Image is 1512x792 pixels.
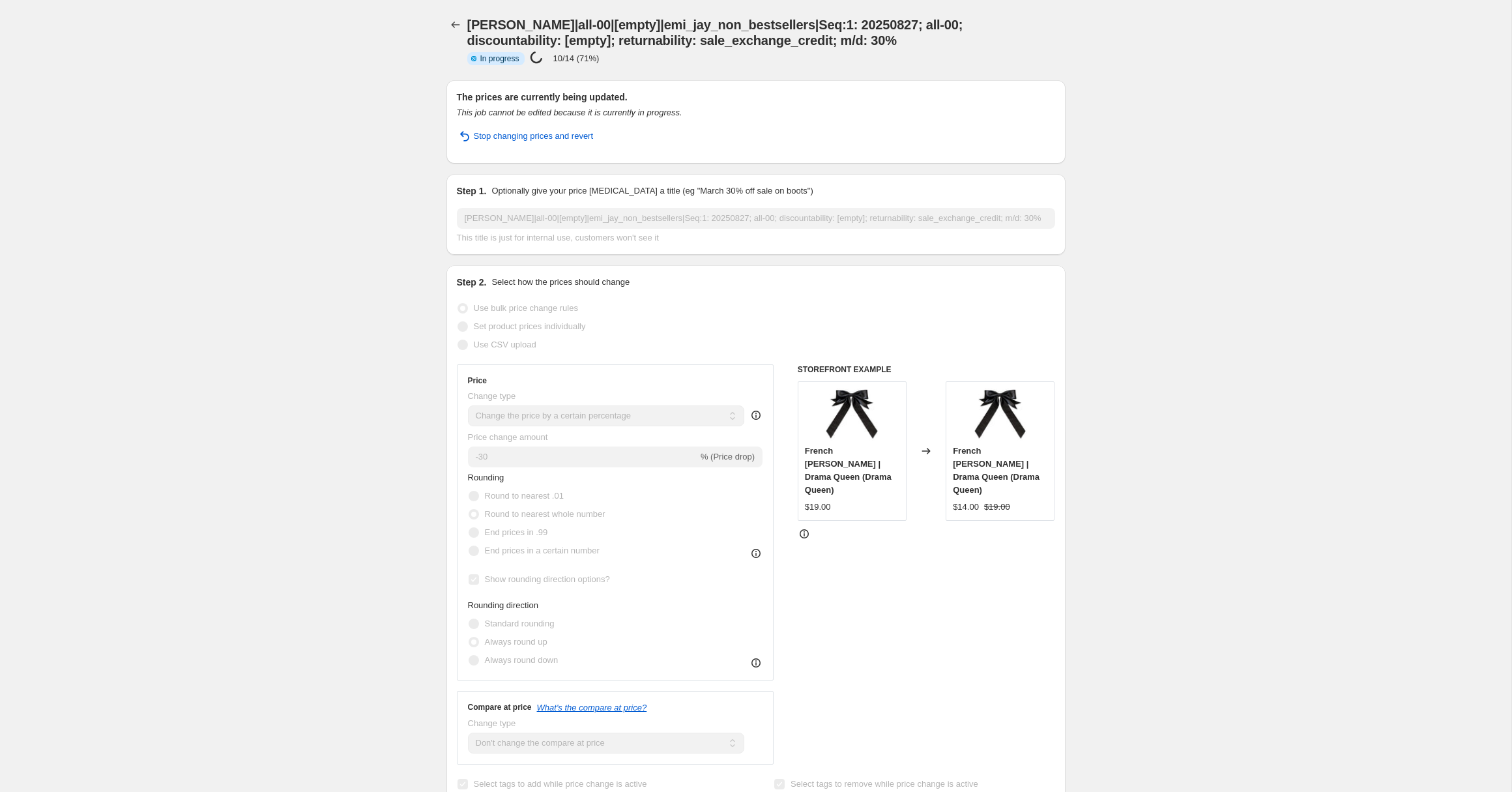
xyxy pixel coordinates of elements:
[468,432,548,442] span: Price change amount
[984,501,1010,514] strike: $19.00
[485,637,547,647] span: Always round up
[749,409,763,422] div: help
[974,389,1026,441] img: bowbarretteindramaqueen_80x.jpg
[485,619,555,628] span: Standard rounding
[791,779,978,789] span: Select tags to remove while price change is active
[491,184,813,198] p: Optionally give your price [MEDICAL_DATA] a title (eg "March 30% off sale on boots")
[468,702,532,712] h3: Compare at price
[468,718,516,728] span: Change type
[805,501,831,514] div: $19.00
[468,600,538,610] span: Rounding direction
[953,501,979,514] div: $14.00
[485,491,564,501] span: Round to nearest .01
[485,655,559,665] span: Always round down
[805,446,892,495] span: French [PERSON_NAME] | Drama Queen (Drama Queen)
[537,703,647,712] button: What's the compare at price?
[485,546,600,555] span: End prices in a certain number
[457,91,1055,104] h2: The prices are currently being updated.
[474,321,586,331] span: Set product prices individually
[446,16,465,34] button: Price change jobs
[474,303,578,313] span: Use bulk price change rules
[953,446,1039,495] span: French [PERSON_NAME] | Drama Queen (Drama Queen)
[798,364,1055,375] h6: STOREFRONT EXAMPLE
[468,375,487,386] h3: Price
[467,18,963,48] span: [PERSON_NAME]|all-00|[empty]|emi_jay_non_bestsellers|Seq:1: 20250827; all-00; discountability: [e...
[480,53,519,64] span: In progress
[701,452,755,462] span: % (Price drop)
[485,527,548,537] span: End prices in .99
[474,779,647,789] span: Select tags to add while price change is active
[457,276,487,289] h2: Step 2.
[468,391,516,401] span: Change type
[826,389,878,441] img: bowbarretteindramaqueen_80x.jpg
[457,233,659,242] span: This title is just for internal use, customers won't see it
[485,574,610,584] span: Show rounding direction options?
[457,208,1055,229] input: 30% off holiday sale
[468,447,698,467] input: -15
[553,53,600,63] p: 10/14 (71%)
[449,126,602,147] button: Stop changing prices and revert
[474,130,594,143] span: Stop changing prices and revert
[491,276,630,289] p: Select how the prices should change
[485,509,605,519] span: Round to nearest whole number
[457,184,487,198] h2: Step 1.
[457,108,682,117] i: This job cannot be edited because it is currently in progress.
[468,473,504,482] span: Rounding
[474,340,536,349] span: Use CSV upload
